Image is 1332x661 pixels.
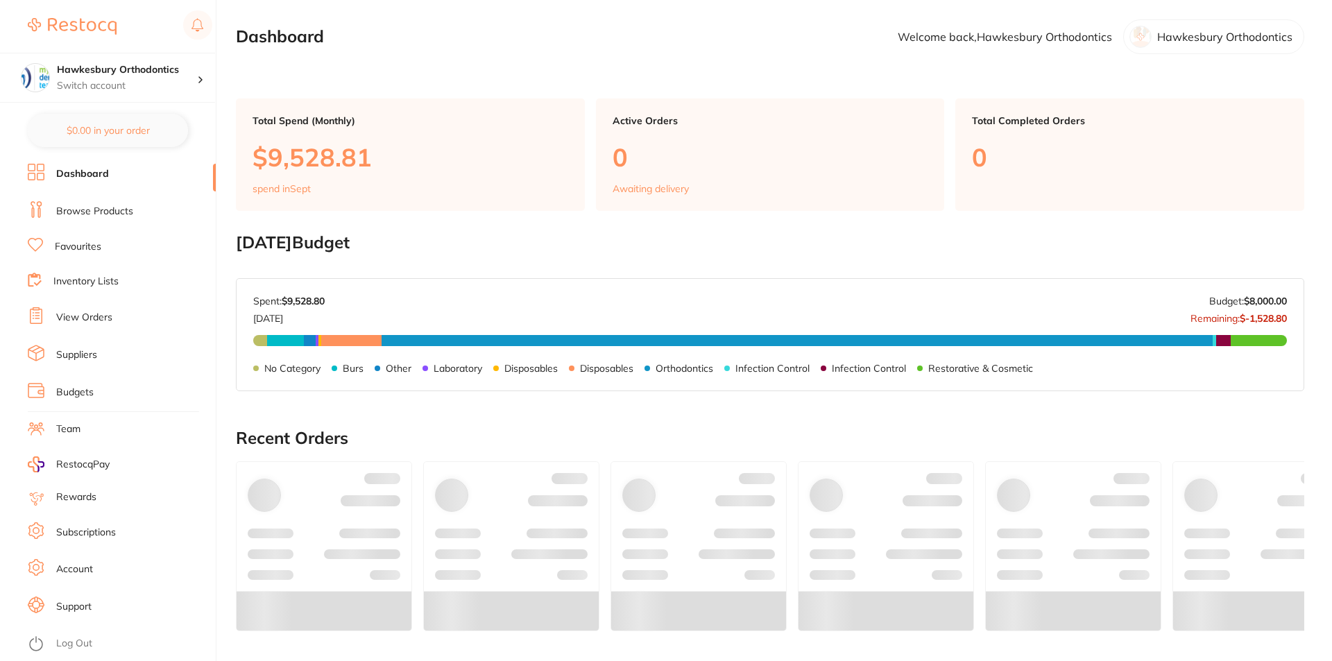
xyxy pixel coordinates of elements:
img: Restocq Logo [28,18,117,35]
p: Remaining: [1190,307,1287,324]
a: Log Out [56,637,92,651]
p: No Category [264,363,321,374]
p: Hawkesbury Orthodontics [1157,31,1292,43]
a: Total Completed Orders0 [955,98,1304,211]
a: View Orders [56,311,112,325]
a: Browse Products [56,205,133,218]
p: Restorative & Cosmetic [928,363,1033,374]
a: Account [56,563,93,576]
p: [DATE] [253,307,325,324]
a: Support [56,600,92,614]
p: Burs [343,363,364,374]
strong: $-1,528.80 [1240,312,1287,325]
p: Total Spend (Monthly) [253,115,568,126]
a: Favourites [55,240,101,254]
strong: $8,000.00 [1244,295,1287,307]
h2: Dashboard [236,27,324,46]
p: Spent: [253,295,325,307]
p: Awaiting delivery [613,183,689,194]
a: Active Orders0Awaiting delivery [596,98,945,211]
p: Orthodontics [656,363,713,374]
p: 0 [613,143,928,171]
a: RestocqPay [28,456,110,472]
p: Welcome back, Hawkesbury Orthodontics [898,31,1112,43]
button: $0.00 in your order [28,114,188,147]
p: Disposables [580,363,633,374]
p: 0 [972,143,1288,171]
p: Switch account [57,79,197,93]
a: Subscriptions [56,526,116,540]
p: Disposables [504,363,558,374]
p: Infection Control [832,363,906,374]
span: RestocqPay [56,458,110,472]
a: Rewards [56,490,96,504]
a: Inventory Lists [53,275,119,289]
h4: Hawkesbury Orthodontics [57,63,197,77]
p: Laboratory [434,363,482,374]
img: RestocqPay [28,456,44,472]
a: Team [56,422,80,436]
strong: $9,528.80 [282,295,325,307]
h2: Recent Orders [236,429,1304,448]
a: Suppliers [56,348,97,362]
a: Budgets [56,386,94,400]
p: Total Completed Orders [972,115,1288,126]
p: $9,528.81 [253,143,568,171]
p: spend in Sept [253,183,311,194]
p: Active Orders [613,115,928,126]
p: Other [386,363,411,374]
a: Total Spend (Monthly)$9,528.81spend inSept [236,98,585,211]
button: Log Out [28,633,212,655]
p: Infection Control [735,363,810,374]
a: Restocq Logo [28,10,117,42]
img: Hawkesbury Orthodontics [22,64,49,92]
p: Budget: [1209,295,1287,307]
a: Dashboard [56,167,109,181]
h2: [DATE] Budget [236,233,1304,252]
